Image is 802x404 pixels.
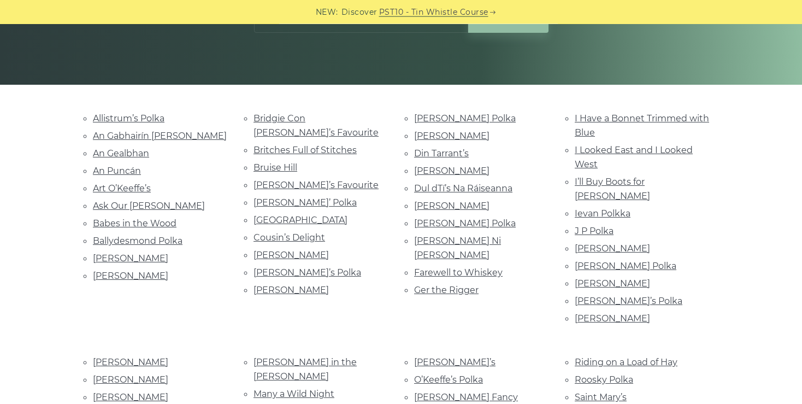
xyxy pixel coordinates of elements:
a: [PERSON_NAME] [414,131,490,141]
a: Bridgie Con [PERSON_NAME]’s Favourite [253,113,379,138]
a: [PERSON_NAME]’s Favourite [253,180,379,190]
a: Allistrum’s Polka [93,113,164,124]
a: An Gealbhan [93,148,149,159]
a: [PERSON_NAME] [93,374,168,385]
a: [PERSON_NAME] [253,285,329,295]
a: Cousin’s Delight [253,232,325,243]
a: Saint Mary’s [575,392,627,402]
a: PST10 - Tin Whistle Course [379,6,488,19]
a: [PERSON_NAME] Ni [PERSON_NAME] [414,236,501,260]
a: [PERSON_NAME]’s [414,357,496,367]
a: Din Tarrant’s [414,148,469,159]
a: [PERSON_NAME] [414,201,490,211]
a: O’Keeffe’s Polka [414,374,483,385]
a: [PERSON_NAME] [93,271,168,281]
a: [GEOGRAPHIC_DATA] [253,215,347,225]
a: Farewell to Whiskey [414,267,503,278]
a: [PERSON_NAME] [93,392,168,402]
a: An Puncán [93,166,141,176]
a: [PERSON_NAME]’s Polka [253,267,361,278]
a: Many a Wild Night [253,389,334,399]
a: [PERSON_NAME] Polka [575,261,676,271]
a: [PERSON_NAME] [414,166,490,176]
a: [PERSON_NAME] [575,313,650,324]
a: [PERSON_NAME]’ Polka [253,197,357,208]
a: [PERSON_NAME] [575,278,650,289]
a: [PERSON_NAME] in the [PERSON_NAME] [253,357,357,382]
a: An Gabhairín [PERSON_NAME] [93,131,227,141]
a: [PERSON_NAME] [93,253,168,264]
a: [PERSON_NAME] Fancy [414,392,518,402]
a: Dul dTí’s Na Ráiseanna [414,183,512,194]
a: Art O’Keeffe’s [93,183,151,194]
a: I Looked East and I Looked West [575,145,693,169]
a: [PERSON_NAME] [93,357,168,367]
a: Ievan Polkka [575,208,630,219]
a: Bruise Hill [253,162,297,173]
a: Roosky Polka [575,374,633,385]
a: Ger the Rigger [414,285,479,295]
a: [PERSON_NAME] Polka [414,113,516,124]
a: [PERSON_NAME] Polka [414,218,516,229]
a: Babes in the Wood [93,218,176,229]
a: J P Polka [575,226,614,236]
span: Discover [341,6,378,19]
a: [PERSON_NAME] [253,250,329,260]
span: NEW: [316,6,338,19]
a: Ask Our [PERSON_NAME] [93,201,205,211]
a: I’ll Buy Boots for [PERSON_NAME] [575,177,650,201]
a: [PERSON_NAME]’s Polka [575,296,682,306]
a: Ballydesmond Polka [93,236,182,246]
a: [PERSON_NAME] [575,243,650,254]
a: Britches Full of Stitches [253,145,357,155]
a: I Have a Bonnet Trimmed with Blue [575,113,709,138]
a: Riding on a Load of Hay [575,357,677,367]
